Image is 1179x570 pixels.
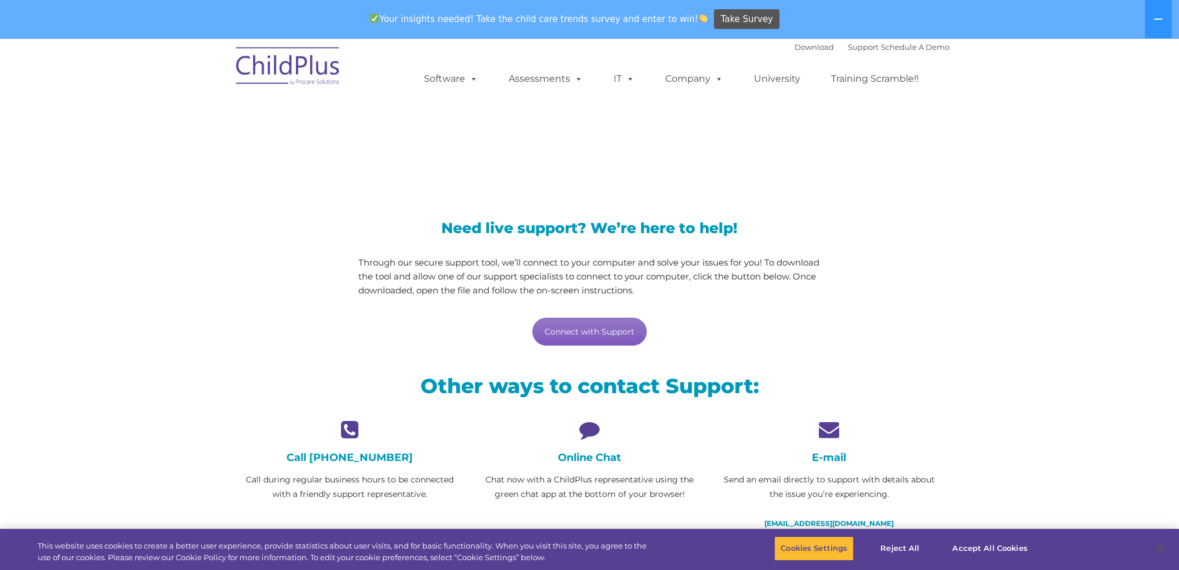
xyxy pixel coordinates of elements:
img: ChildPlus by Procare Solutions [230,39,346,97]
a: [EMAIL_ADDRESS][DOMAIN_NAME] [764,519,894,528]
span: LiveSupport with SplashTop [239,122,673,157]
a: Company [654,67,735,90]
p: Through our secure support tool, we’ll connect to your computer and solve your issues for you! To... [358,256,821,297]
a: University [742,67,812,90]
a: Software [412,67,489,90]
h4: E-mail [718,451,940,464]
h3: Need live support? We’re here to help! [358,221,821,235]
span: Your insights needed! Take the child care trends survey and enter to win! [365,8,713,30]
a: Download [795,42,834,52]
img: 👏 [699,14,708,23]
button: Cookies Settings [774,536,854,561]
a: Training Scramble!! [819,67,930,90]
p: Send an email directly to support with details about the issue you’re experiencing. [718,473,940,502]
a: IT [602,67,646,90]
h4: Call [PHONE_NUMBER] [239,451,461,464]
font: | [795,42,949,52]
p: Call during regular business hours to be connected with a friendly support representative. [239,473,461,502]
p: Chat now with a ChildPlus representative using the green chat app at the bottom of your browser! [478,473,701,502]
h4: Online Chat [478,451,701,464]
button: Close [1148,536,1173,561]
button: Reject All [864,536,936,561]
a: Schedule A Demo [881,42,949,52]
a: Assessments [497,67,594,90]
a: Support [848,42,879,52]
a: Connect with Support [532,318,647,346]
span: Take Survey [721,9,773,30]
a: Take Survey [714,9,779,30]
h2: Other ways to contact Support: [239,373,941,399]
div: This website uses cookies to create a better user experience, provide statistics about user visit... [38,540,648,563]
button: Accept All Cookies [946,536,1033,561]
img: ✅ [370,14,379,23]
